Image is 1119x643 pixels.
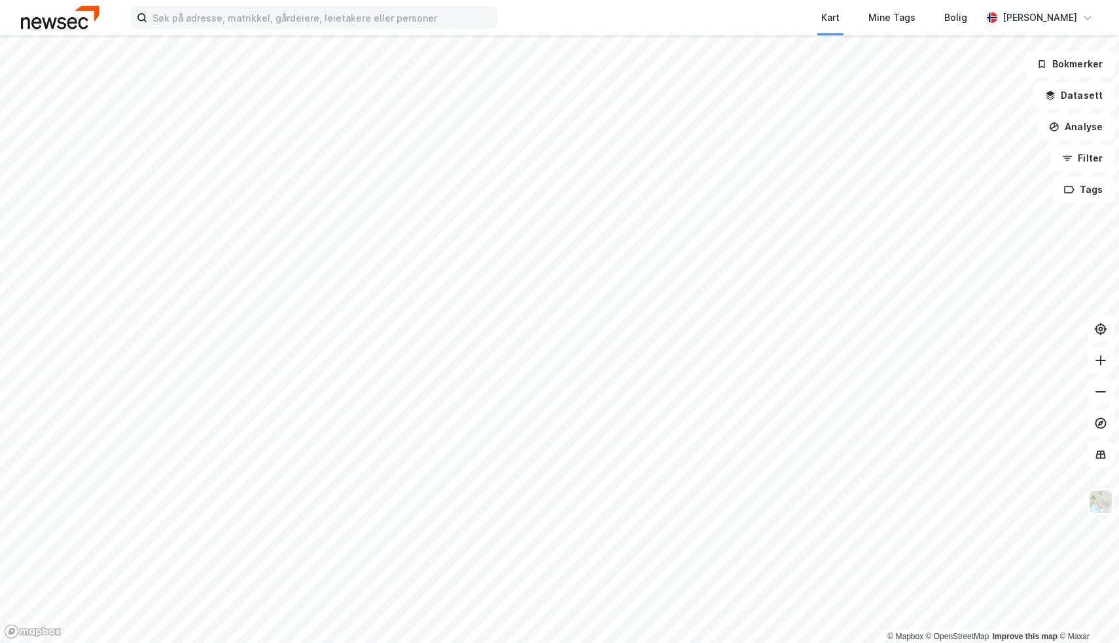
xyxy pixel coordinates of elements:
a: Improve this map [993,632,1057,641]
button: Analyse [1038,114,1114,140]
a: Mapbox homepage [4,624,62,639]
div: Kontrollprogram for chat [1054,580,1119,643]
button: Tags [1053,177,1114,203]
button: Filter [1051,145,1114,171]
img: Z [1088,489,1113,514]
div: Mine Tags [868,10,915,26]
div: Bolig [944,10,967,26]
div: Kart [821,10,840,26]
input: Søk på adresse, matrikkel, gårdeiere, leietakere eller personer [147,8,497,27]
img: newsec-logo.f6e21ccffca1b3a03d2d.png [21,6,99,29]
button: Datasett [1034,82,1114,109]
iframe: Chat Widget [1054,580,1119,643]
div: [PERSON_NAME] [1003,10,1077,26]
button: Bokmerker [1025,51,1114,77]
a: Mapbox [887,632,923,641]
a: OpenStreetMap [926,632,989,641]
